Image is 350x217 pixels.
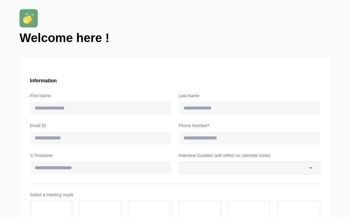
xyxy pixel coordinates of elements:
[30,191,320,198] label: Select a meeting mode
[30,152,171,159] label: 's Timezone
[30,77,320,85] h3: Information
[30,122,171,129] label: Email ID
[30,92,171,99] label: First Name
[179,122,320,129] label: Phone Number
[179,92,320,99] label: Last Name
[179,152,320,159] label: Interview Duration (will reflect on calendar invite)
[20,30,330,46] h1: Welcome here !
